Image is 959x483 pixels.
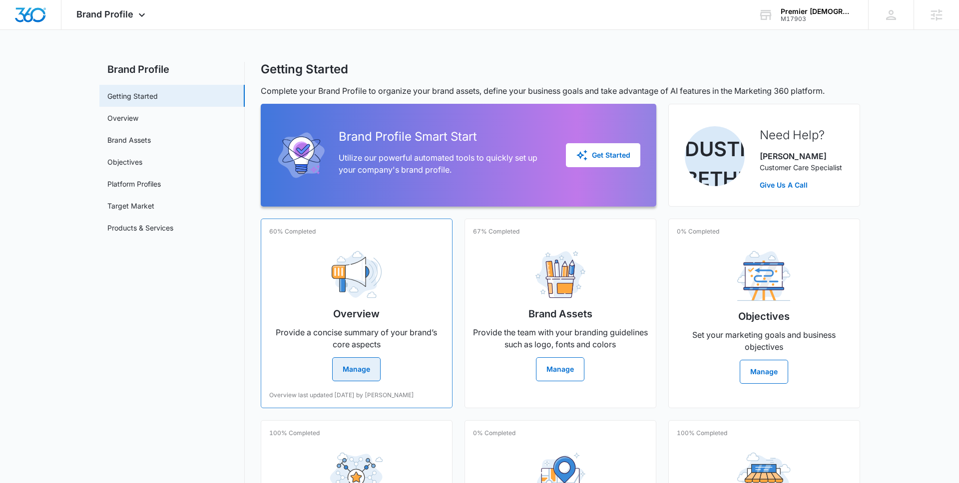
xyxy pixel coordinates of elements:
[677,329,852,353] p: Set your marketing goals and business objectives
[107,113,138,123] a: Overview
[760,180,842,190] a: Give Us A Call
[465,219,656,408] a: 67% CompletedBrand AssetsProvide the team with your branding guidelines such as logo, fonts and c...
[740,360,788,384] button: Manage
[473,429,515,438] p: 0% Completed
[269,227,316,236] p: 60% Completed
[99,62,245,77] h2: Brand Profile
[333,306,380,321] h2: Overview
[677,227,719,236] p: 0% Completed
[107,91,158,101] a: Getting Started
[107,201,154,211] a: Target Market
[760,126,842,144] h2: Need Help?
[332,357,381,381] button: Manage
[473,227,519,236] p: 67% Completed
[107,157,142,167] a: Objectives
[566,143,640,167] button: Get Started
[760,162,842,173] p: Customer Care Specialist
[760,150,842,162] p: [PERSON_NAME]
[107,223,173,233] a: Products & Services
[576,149,630,161] div: Get Started
[536,357,584,381] button: Manage
[107,135,151,145] a: Brand Assets
[677,429,727,438] p: 100% Completed
[261,219,453,408] a: 60% CompletedOverviewProvide a concise summary of your brand’s core aspectsManageOverview last up...
[269,326,444,350] p: Provide a concise summary of your brand’s core aspects
[528,306,592,321] h2: Brand Assets
[781,15,854,22] div: account id
[668,219,860,408] a: 0% CompletedObjectivesSet your marketing goals and business objectivesManage
[261,85,860,97] p: Complete your Brand Profile to organize your brand assets, define your business goals and take ad...
[473,326,648,350] p: Provide the team with your branding guidelines such as logo, fonts and colors
[269,391,414,400] p: Overview last updated [DATE] by [PERSON_NAME]
[261,62,348,77] h1: Getting Started
[339,128,550,146] h2: Brand Profile Smart Start
[738,309,790,324] h2: Objectives
[269,429,320,438] p: 100% Completed
[107,179,161,189] a: Platform Profiles
[685,126,745,186] img: Dustin Bethel
[339,152,550,176] p: Utilize our powerful automated tools to quickly set up your company's brand profile.
[76,9,133,19] span: Brand Profile
[781,7,854,15] div: account name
